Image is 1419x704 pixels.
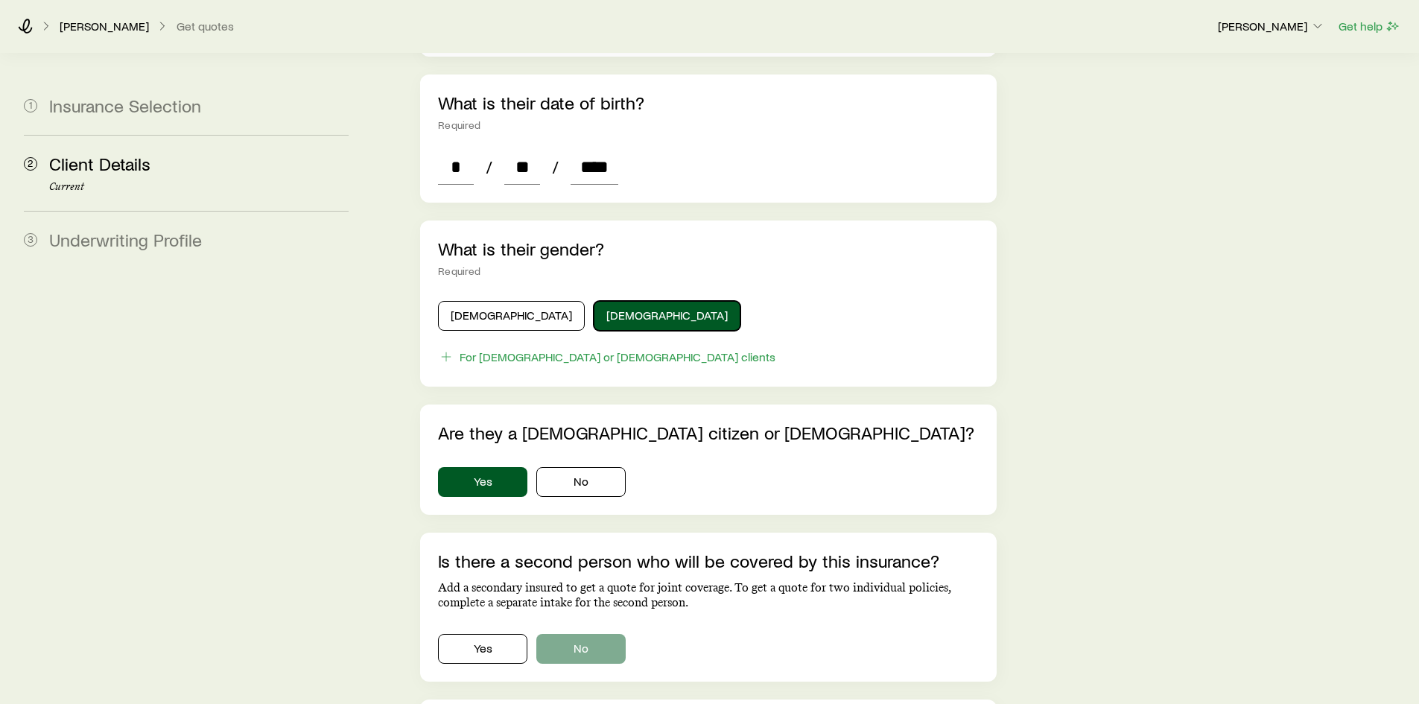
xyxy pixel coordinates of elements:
[49,229,202,250] span: Underwriting Profile
[546,156,565,177] span: /
[480,156,498,177] span: /
[438,551,978,571] p: Is there a second person who will be covered by this insurance?
[438,238,978,259] p: What is their gender?
[49,181,349,193] p: Current
[49,153,150,174] span: Client Details
[438,422,978,443] p: Are they a [DEMOGRAPHIC_DATA] citizen or [DEMOGRAPHIC_DATA]?
[1218,19,1325,34] p: [PERSON_NAME]
[594,301,740,331] button: [DEMOGRAPHIC_DATA]
[438,580,978,610] p: Add a secondary insured to get a quote for joint coverage. To get a quote for two individual poli...
[438,634,527,664] button: Yes
[438,467,527,497] button: Yes
[176,19,235,34] button: Get quotes
[536,634,626,664] button: No
[438,301,585,331] button: [DEMOGRAPHIC_DATA]
[438,349,776,366] button: For [DEMOGRAPHIC_DATA] or [DEMOGRAPHIC_DATA] clients
[24,99,37,112] span: 1
[438,92,978,113] p: What is their date of birth?
[24,157,37,171] span: 2
[24,233,37,247] span: 3
[1338,18,1401,35] button: Get help
[49,95,201,116] span: Insurance Selection
[438,265,978,277] div: Required
[60,19,149,34] p: [PERSON_NAME]
[438,119,978,131] div: Required
[1217,18,1326,36] button: [PERSON_NAME]
[536,467,626,497] button: No
[460,349,775,364] div: For [DEMOGRAPHIC_DATA] or [DEMOGRAPHIC_DATA] clients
